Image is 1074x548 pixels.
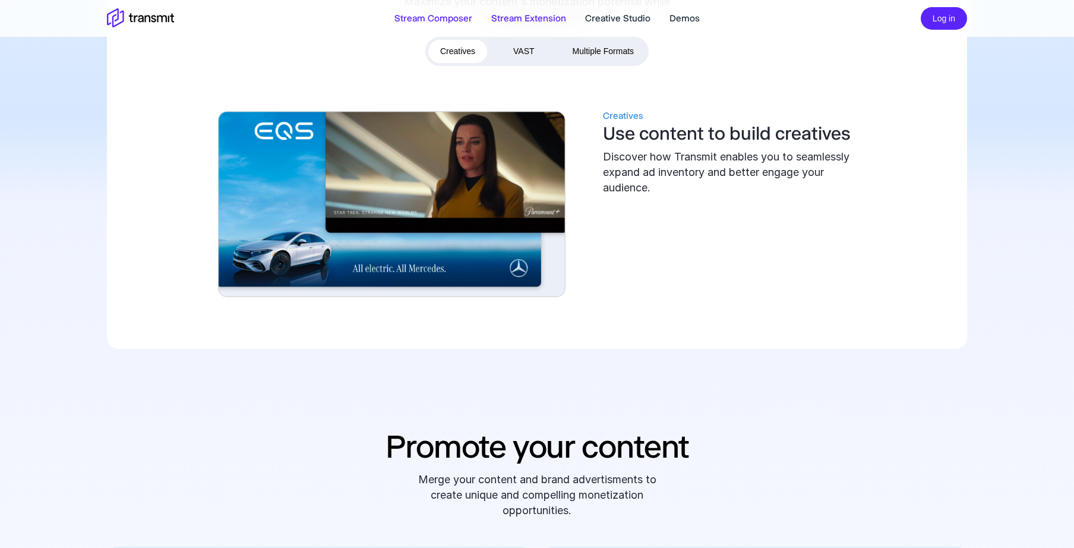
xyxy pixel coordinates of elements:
[501,40,547,63] button: VAST
[921,7,967,30] button: Log in
[921,12,967,23] a: Log in
[603,123,870,144] h3: Use content to build creatives
[603,149,870,196] div: Discover how Transmit enables you to seamlessly expand ad inventory and better engage your audience.
[669,11,700,26] a: Demos
[107,426,967,467] h2: Promote your content
[561,40,646,63] button: Multiple Formats
[403,472,671,518] div: Merge your content and brand advertisments to create unique and compelling monetization opportuni...
[603,109,870,123] div: Creatives
[394,11,472,26] a: Stream Composer
[585,11,650,26] a: Creative Studio
[428,40,487,63] button: Creatives
[491,11,566,26] a: Stream Extension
